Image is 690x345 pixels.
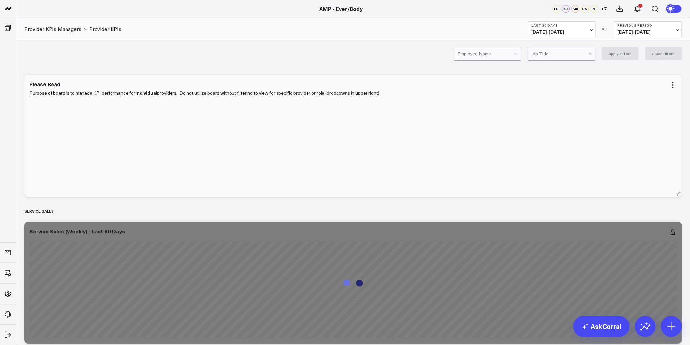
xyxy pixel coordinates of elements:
span: [DATE] - [DATE] [532,29,592,35]
div: CW [581,5,589,13]
div: Please Read [29,81,60,88]
div: KD [562,5,570,13]
span: + 7 [601,7,607,11]
p: Purpose of board is to manage KPI performance for providers. Do not utilize board without filteri... [29,89,672,97]
div: FD [553,5,561,13]
button: Last 30 Days[DATE]-[DATE] [528,21,596,37]
div: Service Sales [24,203,54,218]
div: Service Sales (Weekly) - Last 60 Days [29,228,125,235]
b: individual [135,89,157,96]
a: Provider KPIs Managers [24,25,81,33]
div: 1 [638,4,643,8]
button: Apply Filters [602,47,639,60]
a: AskCorral [573,316,630,337]
button: Clear Filters [645,47,682,60]
b: Previous Period [618,23,678,27]
div: PG [591,5,598,13]
a: AMP - Ever/Body [319,5,363,12]
a: Provider KPIs [89,25,121,33]
div: VS [599,27,611,31]
b: Last 30 Days [532,23,592,27]
button: +7 [600,5,608,13]
button: Previous Period[DATE]-[DATE] [614,21,682,37]
div: > [24,25,87,33]
span: [DATE] - [DATE] [618,29,678,35]
div: MR [572,5,579,13]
